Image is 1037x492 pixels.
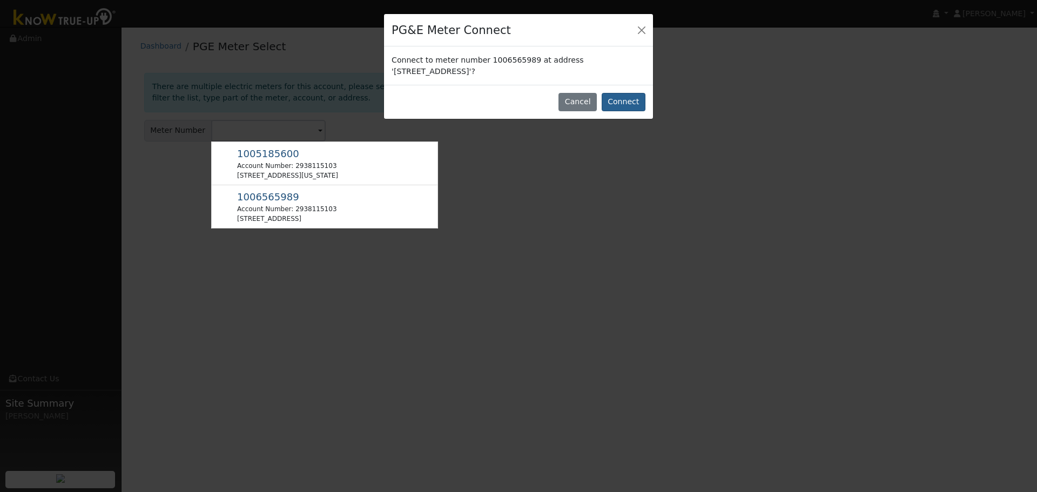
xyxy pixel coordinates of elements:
[634,22,649,37] button: Close
[237,214,336,224] div: [STREET_ADDRESS]
[237,204,336,214] div: Account Number: 2938115103
[392,22,511,39] h4: PG&E Meter Connect
[558,93,597,111] button: Cancel
[237,148,299,159] span: 1005185600
[237,171,338,180] div: [STREET_ADDRESS][US_STATE]
[237,150,299,159] span: Usage Point: 3738320845
[237,161,338,171] div: Account Number: 2938115103
[237,191,299,203] span: 1006565989
[602,93,645,111] button: Connect
[237,193,299,202] span: Usage Point: 5990346275
[384,46,653,84] div: Connect to meter number 1006565989 at address '[STREET_ADDRESS]'?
